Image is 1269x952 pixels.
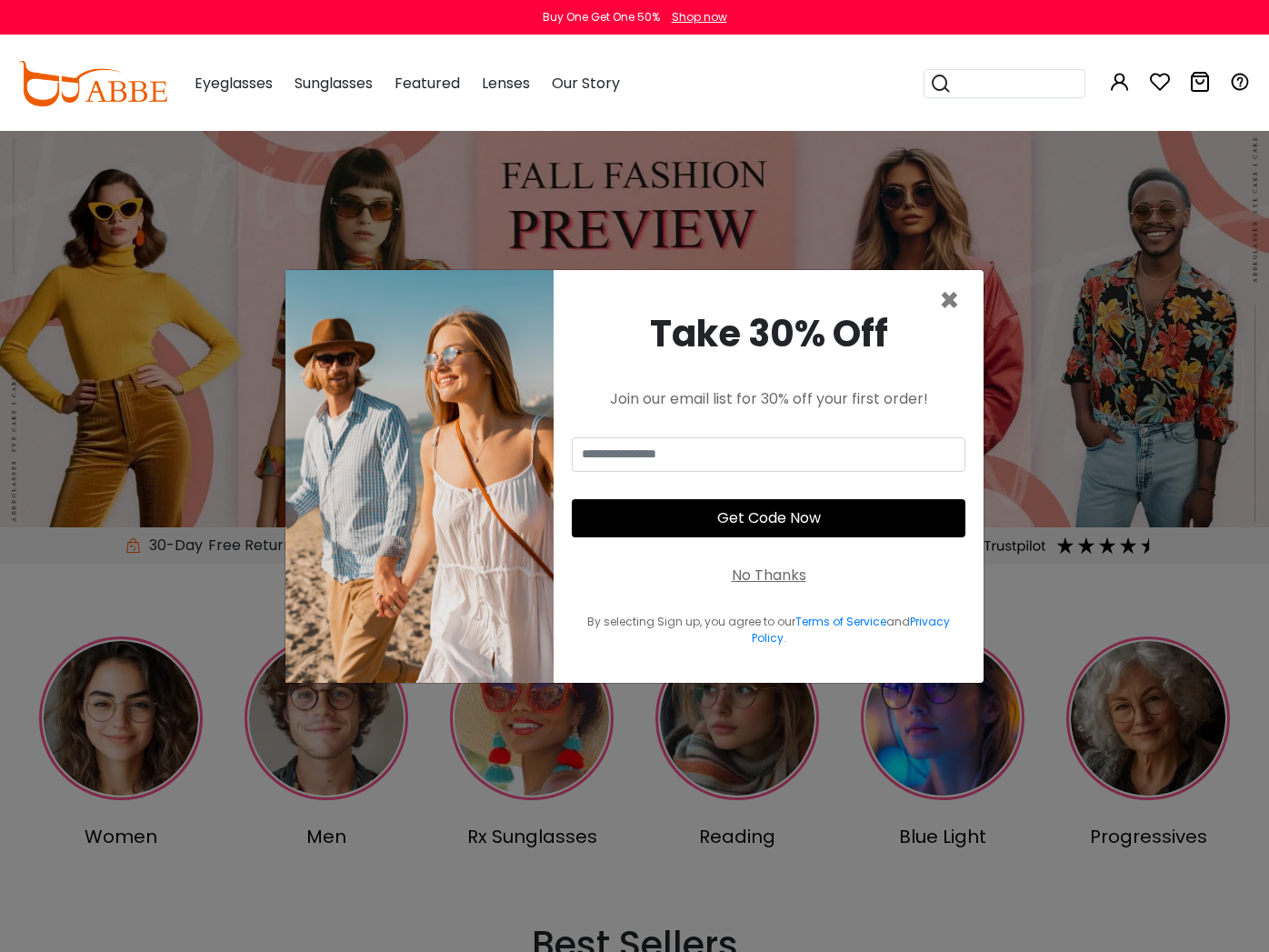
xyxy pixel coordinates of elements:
img: abbeglasses.com [18,61,167,106]
div: Buy One Get One 50% [543,9,660,25]
div: Shop now [672,9,727,25]
a: Shop now [663,9,727,25]
div: Take 30% Off [572,306,965,361]
div: Join our email list for 30% off your first order! [572,388,965,410]
div: No Thanks [732,565,806,586]
a: Terms of Service [795,614,886,629]
span: Featured [395,73,460,94]
button: Get Code Now [572,499,965,537]
span: Sunglasses [295,73,373,94]
a: Privacy Policy [752,614,951,646]
span: Eyeglasses [195,73,273,94]
span: Lenses [482,73,530,94]
div: By selecting Sign up, you agree to our and . [572,614,965,646]
button: Close [939,285,960,317]
img: welcome [285,270,554,683]
span: × [939,277,960,324]
span: Our Story [552,73,620,94]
